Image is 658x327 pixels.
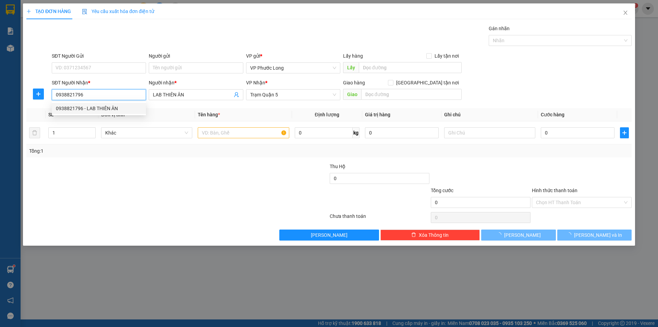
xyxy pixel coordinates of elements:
span: Lấy tận nơi [432,52,462,60]
button: deleteXóa Thông tin [380,230,480,241]
button: delete [29,127,40,138]
span: loading [566,232,574,237]
input: Dọc đường [359,62,462,73]
input: VD: Bàn, Ghế [198,127,289,138]
button: [PERSON_NAME] [279,230,379,241]
button: [PERSON_NAME] [481,230,556,241]
span: plus [33,91,44,97]
span: plus [620,130,629,136]
span: delete [411,232,416,238]
span: user-add [234,92,239,97]
span: close [623,10,628,15]
label: Hình thức thanh toán [532,188,577,193]
span: plus [26,9,31,14]
span: kg [353,127,360,138]
button: plus [33,89,44,100]
span: Định lượng [315,112,339,117]
div: SĐT Người Gửi [52,52,146,60]
span: Tên hàng [198,112,220,117]
span: Xóa Thông tin [419,231,449,239]
span: Lấy [343,62,359,73]
span: [PERSON_NAME] [311,231,348,239]
div: Người gửi [149,52,243,60]
div: 0938821796 - LAB THIÊN ÂN [56,105,142,112]
input: 0 [365,127,439,138]
span: Trạm Quận 5 [250,90,336,100]
input: Dọc đường [361,89,462,100]
span: Giao hàng [343,80,365,85]
span: Yêu cầu xuất hóa đơn điện tử [82,9,154,14]
span: [GEOGRAPHIC_DATA] tận nơi [393,79,462,86]
div: Tổng: 1 [29,147,254,155]
span: Giao [343,89,361,100]
img: icon [82,9,87,14]
div: SĐT Người Nhận [52,79,146,86]
span: Tổng cước [431,188,453,193]
span: VP Phước Long [250,63,336,73]
button: plus [620,127,629,138]
th: Ghi chú [441,108,538,121]
button: Close [616,3,635,23]
div: Người nhận [149,79,243,86]
span: TẠO ĐƠN HÀNG [26,9,71,14]
div: Chưa thanh toán [329,212,430,224]
input: Ghi Chú [444,127,535,138]
span: [PERSON_NAME] [504,231,541,239]
span: Thu Hộ [330,164,345,169]
span: Cước hàng [541,112,564,117]
label: Gán nhãn [489,26,510,31]
span: SL [48,112,54,117]
span: VP Nhận [246,80,265,85]
span: Khác [105,128,188,138]
span: Lấy hàng [343,53,363,59]
div: 0938821796 - LAB THIÊN ÂN [52,103,146,114]
button: [PERSON_NAME] và In [557,230,632,241]
span: Giá trị hàng [365,112,390,117]
div: VP gửi [246,52,340,60]
span: [PERSON_NAME] và In [574,231,622,239]
span: loading [497,232,504,237]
